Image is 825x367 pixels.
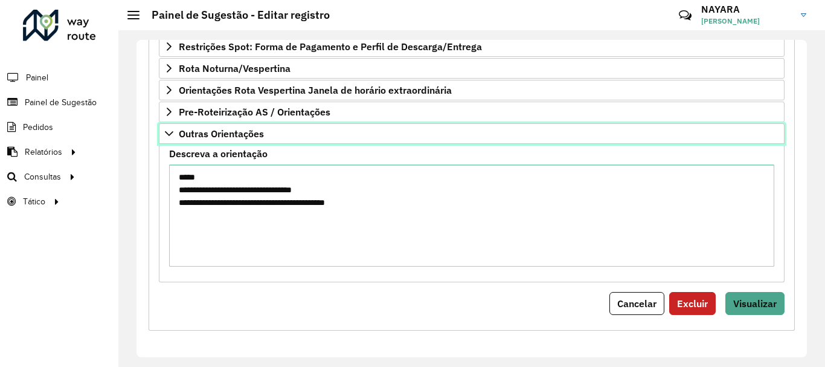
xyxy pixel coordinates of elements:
[179,63,291,73] span: Rota Noturna/Vespertina
[25,146,62,158] span: Relatórios
[179,85,452,95] span: Orientações Rota Vespertina Janela de horário extraordinária
[701,4,792,15] h3: NAYARA
[179,129,264,138] span: Outras Orientações
[23,121,53,134] span: Pedidos
[672,2,698,28] a: Contato Rápido
[25,96,97,109] span: Painel de Sugestão
[159,80,785,100] a: Orientações Rota Vespertina Janela de horário extraordinária
[179,107,330,117] span: Pre-Roteirização AS / Orientações
[26,71,48,84] span: Painel
[140,8,330,22] h2: Painel de Sugestão - Editar registro
[159,102,785,122] a: Pre-Roteirização AS / Orientações
[617,297,656,310] span: Cancelar
[159,58,785,79] a: Rota Noturna/Vespertina
[159,123,785,144] a: Outras Orientações
[609,292,664,315] button: Cancelar
[159,36,785,57] a: Restrições Spot: Forma de Pagamento e Perfil de Descarga/Entrega
[179,42,482,51] span: Restrições Spot: Forma de Pagamento e Perfil de Descarga/Entrega
[169,146,268,161] label: Descreva a orientação
[701,16,792,27] span: [PERSON_NAME]
[669,292,716,315] button: Excluir
[159,144,785,282] div: Outras Orientações
[733,297,777,310] span: Visualizar
[725,292,785,315] button: Visualizar
[677,297,708,310] span: Excluir
[23,195,45,208] span: Tático
[24,171,61,183] span: Consultas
